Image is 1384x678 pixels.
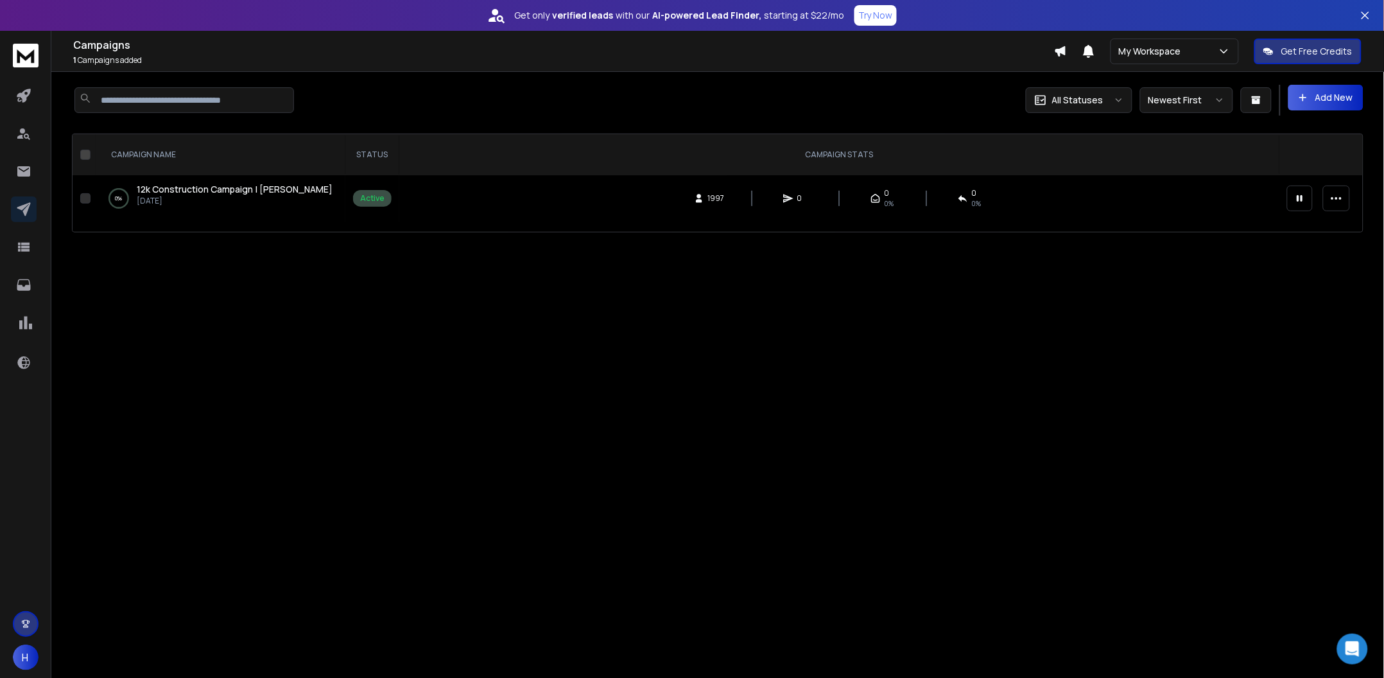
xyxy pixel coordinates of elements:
span: 0 [972,188,977,198]
h1: Campaigns [73,37,1054,53]
strong: verified leads [552,9,613,22]
th: STATUS [345,134,399,175]
th: CAMPAIGN NAME [96,134,345,175]
button: H [13,645,39,670]
span: 0 [797,193,810,204]
button: Newest First [1140,87,1233,113]
a: 12k Construction Campaign | [PERSON_NAME] [137,183,333,196]
img: logo [13,44,39,67]
p: [DATE] [137,196,333,206]
span: 1 [73,55,76,65]
span: 0 [885,188,890,198]
span: 1997 [708,193,725,204]
strong: AI-powered Lead Finder, [652,9,761,22]
th: CAMPAIGN STATS [399,134,1279,175]
p: All Statuses [1052,94,1103,107]
td: 0%12k Construction Campaign | [PERSON_NAME][DATE] [96,175,345,222]
p: Get Free Credits [1281,45,1353,58]
p: Get only with our starting at $22/mo [514,9,844,22]
span: 0% [885,198,894,209]
button: Get Free Credits [1254,39,1362,64]
p: Campaigns added [73,55,1054,65]
p: Try Now [858,9,893,22]
button: Try Now [854,5,897,26]
span: 12k Construction Campaign | [PERSON_NAME] [137,183,333,195]
div: Active [360,193,385,204]
p: 0 % [116,192,123,205]
p: My Workspace [1119,45,1186,58]
span: 0% [972,198,982,209]
button: Add New [1288,85,1363,110]
div: Open Intercom Messenger [1337,634,1368,665]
